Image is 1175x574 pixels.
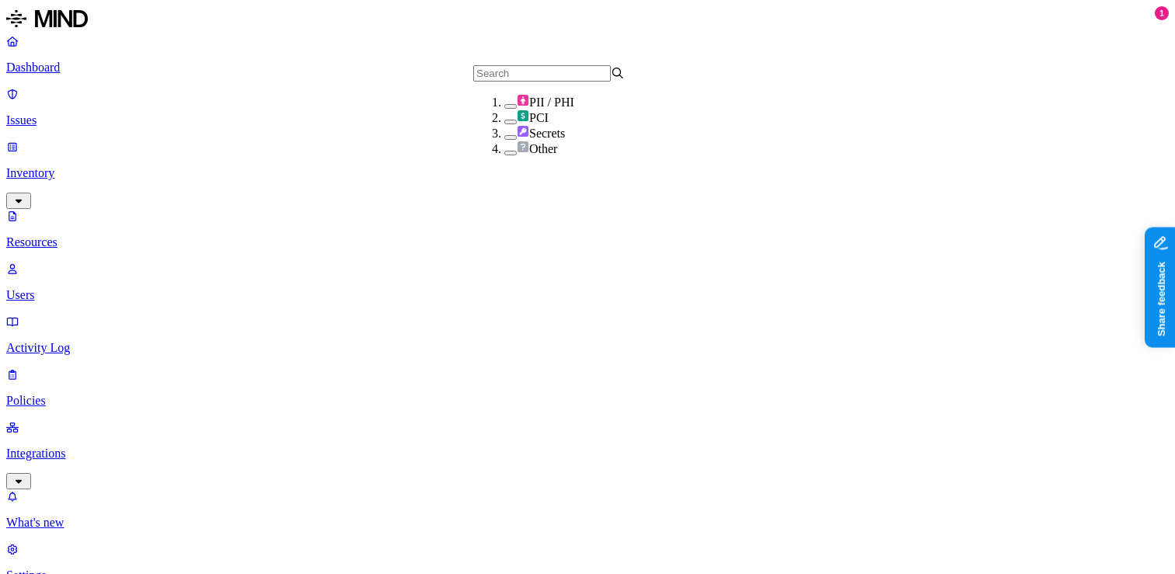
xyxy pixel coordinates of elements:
img: pci.svg [517,110,529,122]
p: Users [6,288,1169,302]
p: Integrations [6,447,1169,461]
span: Other [529,142,557,155]
a: Users [6,262,1169,302]
p: What's new [6,516,1169,530]
p: Issues [6,113,1169,127]
a: Policies [6,367,1169,408]
span: Secrets [529,127,565,140]
p: Activity Log [6,341,1169,355]
img: MIND [6,6,88,31]
img: other.svg [517,141,529,153]
img: secret.svg [517,125,529,137]
span: PII / PHI [529,96,574,109]
a: Resources [6,209,1169,249]
a: Dashboard [6,34,1169,75]
a: Integrations [6,420,1169,487]
p: Resources [6,235,1169,249]
a: Inventory [6,140,1169,207]
a: What's new [6,489,1169,530]
a: Activity Log [6,315,1169,355]
a: MIND [6,6,1169,34]
div: 1 [1155,6,1169,20]
span: PCI [529,111,549,124]
p: Inventory [6,166,1169,180]
p: Policies [6,394,1169,408]
input: Search [473,65,611,82]
img: pii.svg [517,94,529,106]
a: Issues [6,87,1169,127]
p: Dashboard [6,61,1169,75]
